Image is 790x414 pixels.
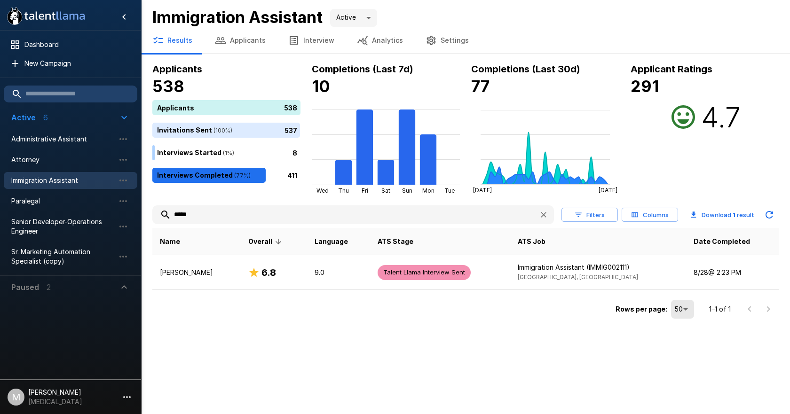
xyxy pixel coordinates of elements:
[378,236,413,247] span: ATS Stage
[733,211,735,219] b: 1
[248,236,284,247] span: Overall
[292,148,297,157] p: 8
[330,9,377,27] div: Active
[694,236,750,247] span: Date Completed
[152,8,323,27] b: Immigration Assistant
[414,27,480,54] button: Settings
[616,305,667,314] p: Rows per page:
[312,63,413,75] b: Completions (Last 7d)
[378,268,471,277] span: Talent Llama Interview Sent
[518,263,679,272] p: Immigration Assistant (IMMIG002111)
[284,125,297,135] p: 537
[599,187,617,194] tspan: [DATE]
[631,63,712,75] b: Applicant Ratings
[152,77,184,96] b: 538
[284,102,297,112] p: 538
[315,236,348,247] span: Language
[422,187,434,194] tspan: Mon
[471,77,490,96] b: 77
[381,187,390,194] tspan: Sat
[346,27,414,54] button: Analytics
[518,273,638,281] span: [GEOGRAPHIC_DATA], [GEOGRAPHIC_DATA]
[287,170,297,180] p: 411
[471,63,580,75] b: Completions (Last 30d)
[402,187,412,194] tspan: Sun
[141,27,204,54] button: Results
[160,268,233,277] p: [PERSON_NAME]
[473,187,492,194] tspan: [DATE]
[277,27,346,54] button: Interview
[204,27,277,54] button: Applicants
[671,300,694,319] div: 50
[315,268,363,277] p: 9.0
[338,187,349,194] tspan: Thu
[687,205,758,224] button: Download 1 result
[444,187,455,194] tspan: Tue
[686,255,779,290] td: 8/28 @ 2:23 PM
[316,187,329,194] tspan: Wed
[152,63,202,75] b: Applicants
[701,100,741,134] h2: 4.7
[760,205,779,224] button: Updated Today - 1:49 PM
[312,77,330,96] b: 10
[631,77,659,96] b: 291
[362,187,368,194] tspan: Fri
[622,208,678,222] button: Columns
[160,236,180,247] span: Name
[518,236,545,247] span: ATS Job
[709,305,731,314] p: 1–1 of 1
[561,208,618,222] button: Filters
[261,265,276,280] h6: 6.8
